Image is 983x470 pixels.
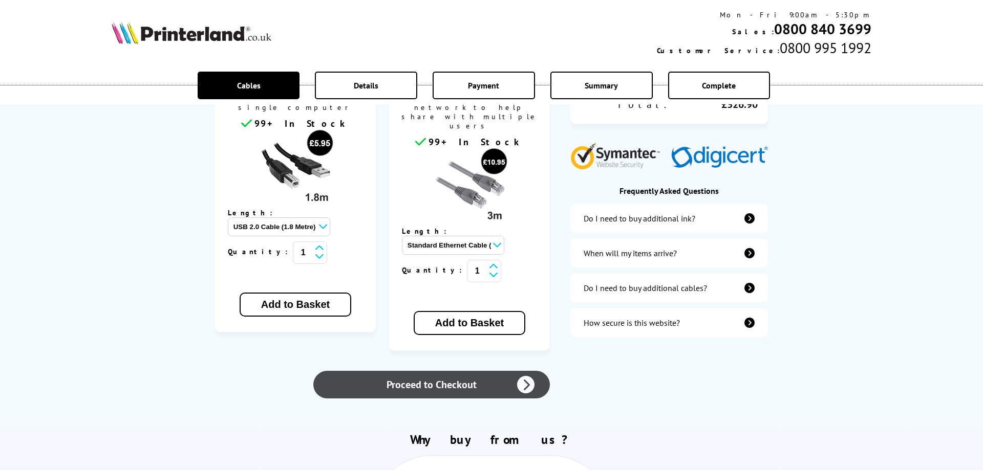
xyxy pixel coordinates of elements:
[570,204,768,233] a: additional-ink
[112,21,271,44] img: Printerland Logo
[254,118,350,129] span: 99+ In Stock
[657,10,871,19] div: Mon - Fri 9:00am - 5:30pm
[671,146,768,169] img: Digicert
[240,293,351,317] button: Add to Basket
[570,239,768,267] a: items-arrive
[702,80,736,91] span: Complete
[228,208,283,217] span: Length:
[584,318,680,328] div: How secure is this website?
[570,274,768,302] a: additional-cables
[414,311,525,335] button: Add to Basket
[774,19,871,38] a: 0800 840 3699
[657,46,780,55] span: Customer Service:
[394,82,545,136] span: Connects your printer to your network to help share with multiple users
[354,80,378,91] span: Details
[237,80,261,91] span: Cables
[570,140,667,169] img: Symantec Website Security
[570,186,768,196] div: Frequently Asked Questions
[584,248,677,258] div: When will my items arrive?
[585,80,618,91] span: Summary
[570,308,768,337] a: secure-website
[669,98,758,111] div: £326.90
[431,148,508,225] img: Ethernet cable
[429,136,524,148] span: 99+ In Stock
[313,371,550,398] a: Proceed to Checkout
[228,247,293,256] span: Quantity:
[584,213,695,223] div: Do I need to buy additional ink?
[402,227,457,236] span: Length:
[112,432,872,447] h2: Why buy from us?
[780,38,871,57] span: 0800 995 1992
[584,283,707,293] div: Do I need to buy additional cables?
[468,80,499,91] span: Payment
[402,265,467,275] span: Quantity:
[257,129,334,206] img: usb cable
[732,27,774,36] span: Sales:
[581,98,669,111] div: Total:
